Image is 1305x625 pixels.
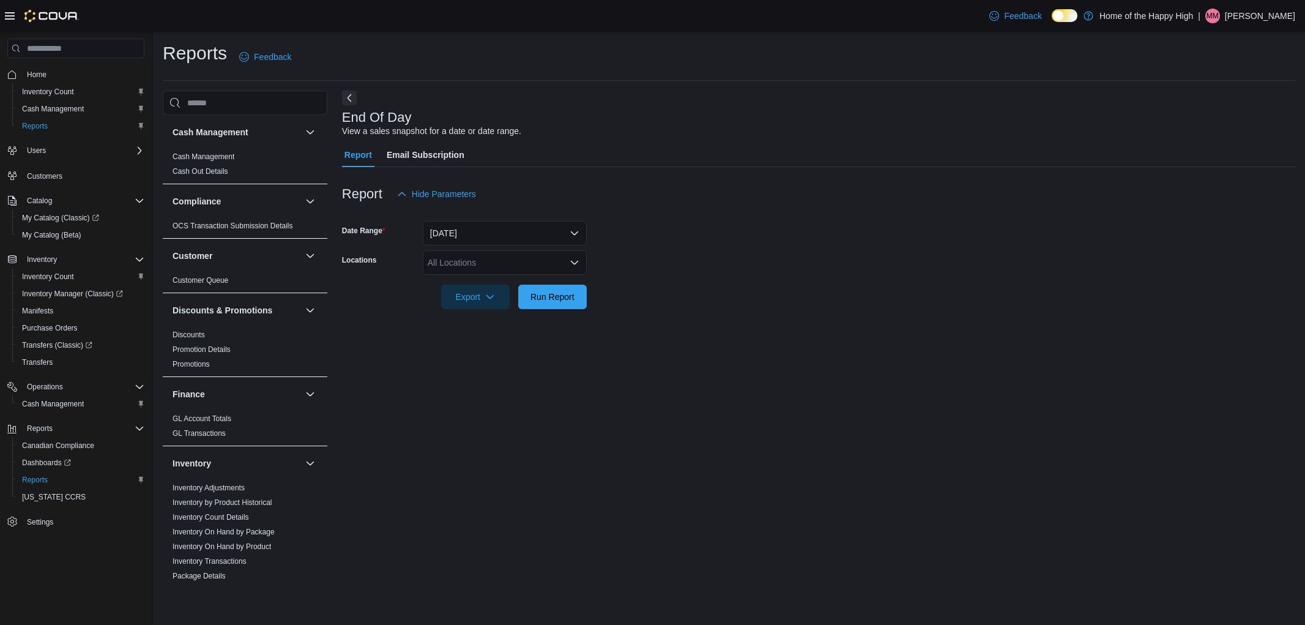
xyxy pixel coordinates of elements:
[173,304,272,316] h3: Discounts & Promotions
[22,143,144,158] span: Users
[17,338,97,353] a: Transfers (Classic)
[27,171,62,181] span: Customers
[303,194,318,209] button: Compliance
[173,126,300,138] button: Cash Management
[342,187,382,201] h3: Report
[12,320,149,337] button: Purchase Orders
[12,83,149,100] button: Inventory Count
[22,492,86,502] span: [US_STATE] CCRS
[2,65,149,83] button: Home
[22,213,99,223] span: My Catalog (Classic)
[173,345,231,354] span: Promotion Details
[22,87,74,97] span: Inventory Count
[17,228,86,242] a: My Catalog (Beta)
[303,249,318,263] button: Customer
[12,100,149,118] button: Cash Management
[173,414,231,424] span: GL Account Totals
[27,424,53,433] span: Reports
[173,250,300,262] button: Customer
[17,119,144,133] span: Reports
[392,182,481,206] button: Hide Parameters
[22,252,144,267] span: Inventory
[22,515,58,530] a: Settings
[22,143,51,158] button: Users
[1052,9,1077,22] input: Dark Mode
[2,420,149,437] button: Reports
[22,323,78,333] span: Purchase Orders
[17,84,79,99] a: Inventory Count
[17,455,76,470] a: Dashboards
[163,411,327,446] div: Finance
[173,571,226,581] span: Package Details
[17,304,144,318] span: Manifests
[17,321,83,335] a: Purchase Orders
[22,193,57,208] button: Catalog
[2,167,149,184] button: Customers
[17,490,91,504] a: [US_STATE] CCRS
[173,331,205,339] a: Discounts
[173,276,228,285] a: Customer Queue
[12,395,149,413] button: Cash Management
[984,4,1046,28] a: Feedback
[344,143,372,167] span: Report
[1205,9,1220,23] div: Megan Motter
[17,102,89,116] a: Cash Management
[12,268,149,285] button: Inventory Count
[518,285,587,309] button: Run Report
[173,126,248,138] h3: Cash Management
[423,221,587,245] button: [DATE]
[412,188,476,200] span: Hide Parameters
[234,45,296,69] a: Feedback
[12,354,149,371] button: Transfers
[12,488,149,506] button: [US_STATE] CCRS
[22,514,144,530] span: Settings
[173,457,211,470] h3: Inventory
[173,388,300,400] button: Finance
[22,380,68,394] button: Operations
[22,272,74,282] span: Inventory Count
[1004,10,1041,22] span: Feedback
[173,429,226,438] a: GL Transactions
[173,221,293,231] span: OCS Transaction Submission Details
[12,118,149,135] button: Reports
[17,397,89,411] a: Cash Management
[173,498,272,507] a: Inventory by Product Historical
[27,196,52,206] span: Catalog
[12,437,149,454] button: Canadian Compliance
[173,512,249,522] span: Inventory Count Details
[17,321,144,335] span: Purchase Orders
[173,195,221,208] h3: Compliance
[173,250,212,262] h3: Customer
[12,209,149,226] a: My Catalog (Classic)
[22,340,92,350] span: Transfers (Classic)
[17,355,58,370] a: Transfers
[22,380,144,394] span: Operations
[27,255,57,264] span: Inventory
[173,304,300,316] button: Discounts & Promotions
[17,490,144,504] span: Washington CCRS
[2,378,149,395] button: Operations
[22,230,81,240] span: My Catalog (Beta)
[530,291,574,303] span: Run Report
[387,143,464,167] span: Email Subscription
[163,149,327,184] div: Cash Management
[1052,22,1052,23] span: Dark Mode
[22,168,144,183] span: Customers
[173,152,234,161] a: Cash Management
[173,557,247,566] a: Inventory Transactions
[2,192,149,209] button: Catalog
[17,473,144,487] span: Reports
[2,142,149,159] button: Users
[22,193,144,208] span: Catalog
[163,219,327,238] div: Compliance
[17,286,128,301] a: Inventory Manager (Classic)
[7,61,144,563] nav: Complex example
[17,102,144,116] span: Cash Management
[173,359,210,369] span: Promotions
[1198,9,1200,23] p: |
[441,285,510,309] button: Export
[173,483,245,493] span: Inventory Adjustments
[27,382,63,392] span: Operations
[17,355,144,370] span: Transfers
